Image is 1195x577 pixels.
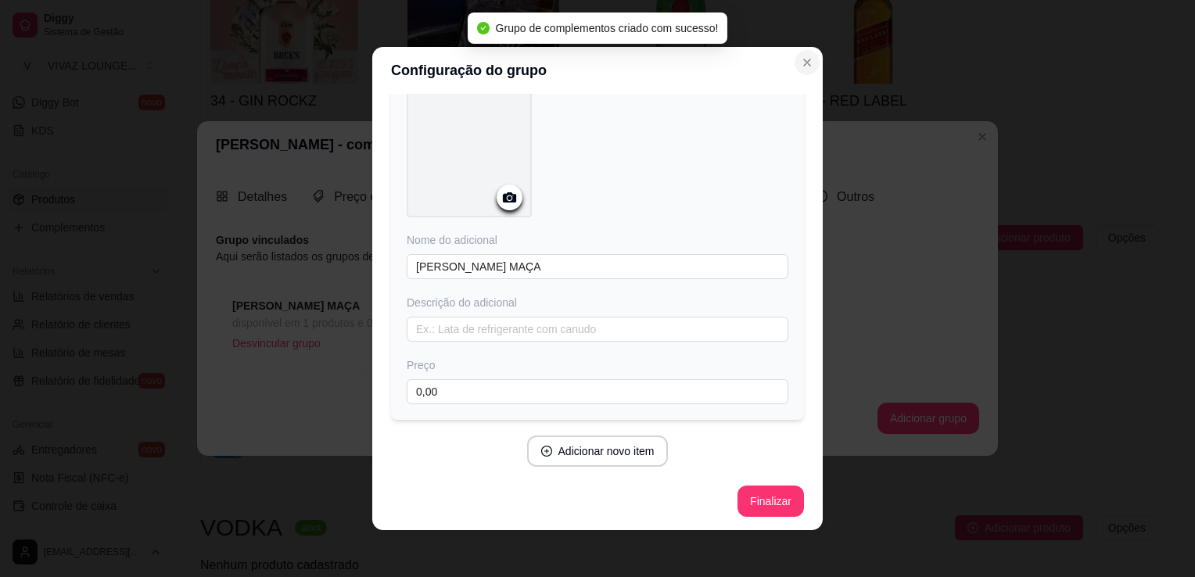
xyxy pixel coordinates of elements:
div: Nome do adicional [407,232,788,248]
button: Finalizar [737,486,804,517]
button: plus-circleAdicionar novo item [527,435,669,467]
span: plus-circle [541,446,552,457]
input: Ex.: Coca-cola 350ml [407,254,788,279]
button: Close [795,50,820,75]
input: Ex.: Lata de refrigerante com canudo [407,317,788,342]
header: Configuração do grupo [372,47,823,94]
span: Grupo de complementos criado com sucesso! [496,22,719,34]
div: Descrição do adicional [407,295,788,310]
span: check-circle [477,22,490,34]
div: Preço [407,357,788,373]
